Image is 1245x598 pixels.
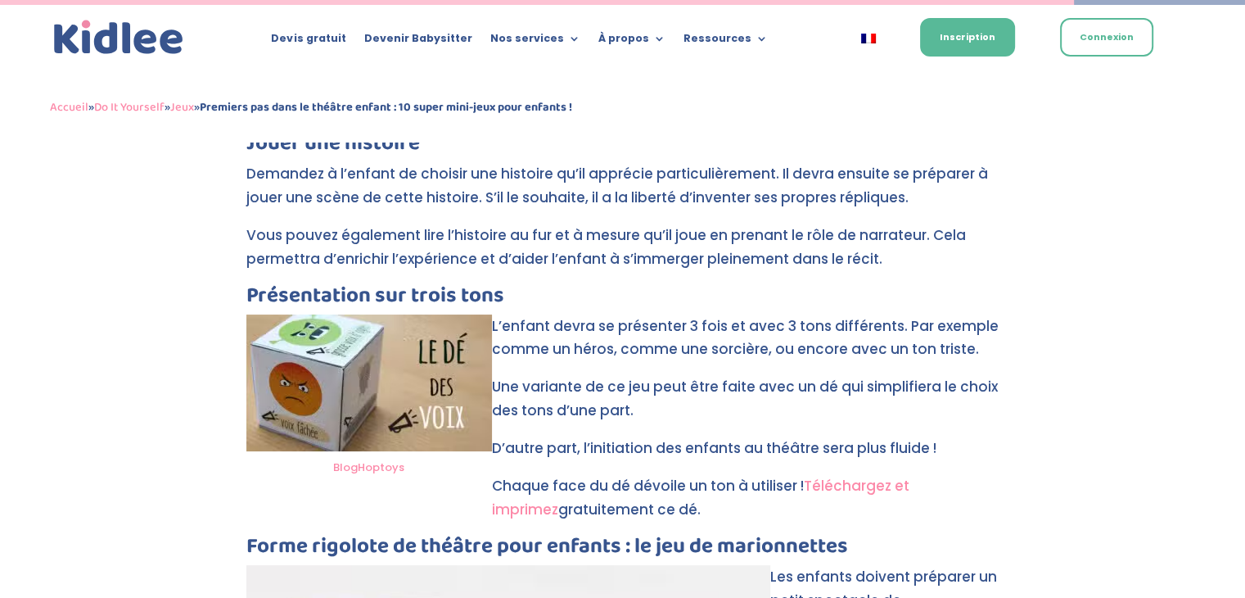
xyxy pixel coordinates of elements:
[94,97,165,117] a: Do It Yourself
[50,97,88,117] a: Accueil
[50,16,187,59] a: Kidlee Logo
[598,33,665,51] a: À propos
[363,33,471,51] a: Devenir Babysitter
[246,315,999,376] p: L’enfant devra se présenter 3 fois et avec 3 tons différents. Par exemple comme un héros, comme u...
[920,18,1015,57] a: Inscription
[271,33,345,51] a: Devis gratuit
[246,285,999,315] h3: Présentation sur trois tons
[246,162,999,224] p: Demandez à l’enfant de choisir une histoire qu’il apprécie particulièrement. Il devra ensuite se ...
[246,474,999,536] p: Chaque face du dé dévoile un ton à utiliser ! gratuitement ce dé.
[246,315,492,451] img: le dé des voix
[492,476,909,519] a: Téléchargez et imprimez
[50,97,572,117] span: » » »
[246,437,999,474] p: D’autre part, l’initiation des enfants au théâtre sera plus fluide !
[489,33,580,51] a: Nos services
[683,33,767,51] a: Ressources
[1060,18,1153,57] a: Connexion
[861,34,876,43] img: Français
[333,460,404,475] a: BlogHoptoys
[246,375,999,437] p: Une variante de ce jeu peut être faite avec un dé qui simplifiera le choix des tons d’une part.
[200,97,572,117] strong: Premiers pas dans le théâtre enfant : 10 super mini-jeux pour enfants !
[170,97,194,117] a: Jeux
[246,133,999,162] h3: Jouer une histoire
[246,224,999,285] p: Vous pouvez également lire l’histoire au fur et à mesure qu’il joue en prenant le rôle de narrate...
[246,536,999,565] h3: Forme rigolote de théâtre pour enfants : le jeu de marionnettes
[50,16,187,59] img: logo_kidlee_bleu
